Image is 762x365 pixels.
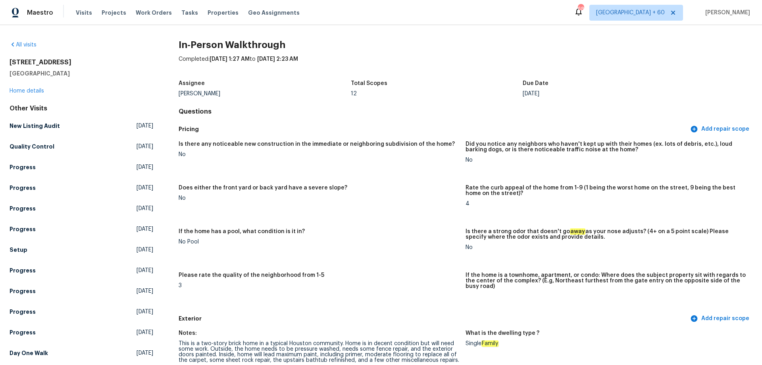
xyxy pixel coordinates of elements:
[10,160,153,174] a: Progress[DATE]
[10,58,153,66] h2: [STREET_ADDRESS]
[689,311,752,326] button: Add repair scope
[466,201,746,207] div: 4
[137,143,153,151] span: [DATE]
[102,9,126,17] span: Projects
[10,346,153,360] a: Day One Walk[DATE]
[10,225,36,233] h5: Progress
[137,205,153,212] span: [DATE]
[179,239,459,245] div: No Pool
[179,141,455,147] h5: Is there any noticeable new construction in the immediate or neighboring subdivision of the home?
[10,263,153,278] a: Progress[DATE]
[179,330,197,336] h5: Notes:
[27,9,53,17] span: Maestro
[137,122,153,130] span: [DATE]
[179,229,305,234] h5: If the home has a pool, what condition is it in?
[10,119,153,133] a: New Listing Audit[DATE]
[523,81,548,86] h5: Due Date
[692,314,749,324] span: Add repair scope
[257,56,298,62] span: [DATE] 2:23 AM
[523,91,695,97] div: [DATE]
[570,228,585,235] em: away
[10,163,36,171] h5: Progress
[10,222,153,236] a: Progress[DATE]
[10,70,153,77] h5: [GEOGRAPHIC_DATA]
[10,104,153,112] div: Other Visits
[137,225,153,233] span: [DATE]
[137,349,153,357] span: [DATE]
[179,315,689,323] h5: Exterior
[179,125,689,133] h5: Pricing
[179,41,752,49] h2: In-Person Walkthrough
[10,122,60,130] h5: New Listing Audit
[76,9,92,17] span: Visits
[466,185,746,196] h5: Rate the curb appeal of the home from 1-9 (1 being the worst home on the street, 9 being the best...
[466,157,746,163] div: No
[466,229,746,240] h5: Is there a strong odor that doesn't go as your nose adjusts? (4+ on a 5 point scale) Please speci...
[466,330,539,336] h5: What is the dwelling type ?
[137,246,153,254] span: [DATE]
[10,88,44,94] a: Home details
[137,163,153,171] span: [DATE]
[10,267,36,274] h5: Progress
[137,308,153,316] span: [DATE]
[181,10,198,15] span: Tasks
[351,81,387,86] h5: Total Scopes
[351,91,523,97] div: 12
[692,124,749,134] span: Add repair scope
[179,283,459,288] div: 3
[10,308,36,316] h5: Progress
[179,152,459,157] div: No
[136,9,172,17] span: Work Orders
[466,245,746,250] div: No
[210,56,250,62] span: [DATE] 1:27 AM
[179,91,351,97] div: [PERSON_NAME]
[179,81,205,86] h5: Assignee
[10,246,27,254] h5: Setup
[179,185,347,191] h5: Does either the front yard or back yard have a severe slope?
[179,341,459,363] div: This is a two-story brick home in a typical Houston community. Home is in decent condition but wi...
[10,325,153,340] a: Progress[DATE]
[10,349,48,357] h5: Day One Walk
[466,341,746,346] div: Single
[179,55,752,76] div: Completed: to
[10,42,37,48] a: All visits
[10,139,153,154] a: Quality Control[DATE]
[10,287,36,295] h5: Progress
[179,195,459,201] div: No
[10,143,54,151] h5: Quality Control
[10,181,153,195] a: Progress[DATE]
[179,108,752,116] h4: Questions
[466,272,746,289] h5: If the home is a townhome, apartment, or condo: Where does the subject property sit with regards ...
[10,305,153,319] a: Progress[DATE]
[10,201,153,216] a: Progress[DATE]
[10,243,153,257] a: Setup[DATE]
[137,267,153,274] span: [DATE]
[10,284,153,298] a: Progress[DATE]
[10,328,36,336] h5: Progress
[137,184,153,192] span: [DATE]
[481,340,498,347] em: Family
[248,9,300,17] span: Geo Assignments
[179,272,324,278] h5: Please rate the quality of the neighborhood from 1-5
[137,328,153,336] span: [DATE]
[578,5,583,13] div: 680
[689,122,752,137] button: Add repair scope
[137,287,153,295] span: [DATE]
[702,9,750,17] span: [PERSON_NAME]
[10,205,36,212] h5: Progress
[596,9,665,17] span: [GEOGRAPHIC_DATA] + 60
[10,184,36,192] h5: Progress
[208,9,239,17] span: Properties
[466,141,746,153] h5: Did you notice any neighbors who haven't kept up with their homes (ex. lots of debris, etc.), lou...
